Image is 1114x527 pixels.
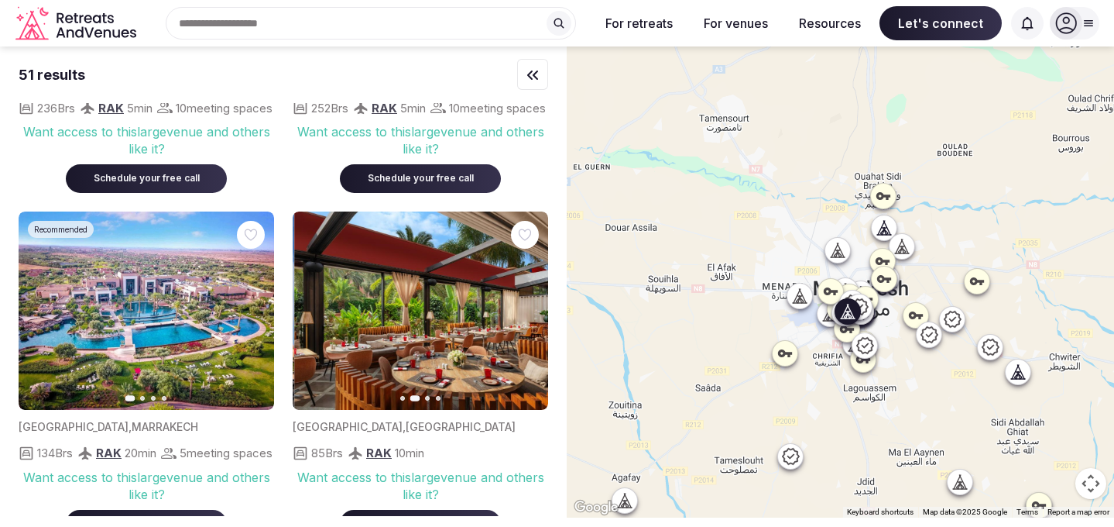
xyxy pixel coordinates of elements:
[37,445,73,461] span: 134 Brs
[127,100,153,116] span: 5 min
[571,498,622,518] img: Google
[879,6,1002,40] span: Let's connect
[15,6,139,41] a: Visit the homepage
[37,100,75,116] span: 236 Brs
[395,445,424,461] span: 10 min
[132,420,198,433] span: MARRAKECH
[400,396,405,401] button: Go to slide 1
[340,169,501,184] a: Schedule your free call
[571,498,622,518] a: Open this area in Google Maps (opens a new window)
[125,445,156,461] span: 20 min
[847,507,913,518] button: Keyboard shortcuts
[34,224,87,235] span: Recommended
[400,100,426,116] span: 5 min
[19,212,274,411] img: Featured image for venue
[449,100,546,116] span: 10 meeting spaces
[19,123,274,158] div: Want access to this large venue and others like it?
[787,6,873,40] button: Resources
[436,396,440,401] button: Go to slide 4
[311,100,348,116] span: 252 Brs
[410,396,420,402] button: Go to slide 2
[96,446,122,460] span: RAK
[180,445,273,461] span: 5 meeting spaces
[19,469,274,504] div: Want access to this large venue and others like it?
[28,221,94,238] div: Recommended
[125,396,135,402] button: Go to slide 1
[1016,508,1038,516] a: Terms (opens in new tab)
[406,420,516,433] span: [GEOGRAPHIC_DATA]
[358,172,482,185] div: Schedule your free call
[593,6,685,40] button: For retreats
[19,420,129,433] span: [GEOGRAPHIC_DATA]
[84,172,208,185] div: Schedule your free call
[293,469,548,504] div: Want access to this large venue and others like it?
[425,396,430,401] button: Go to slide 3
[151,396,156,401] button: Go to slide 3
[293,420,403,433] span: [GEOGRAPHIC_DATA]
[129,420,132,433] span: ,
[372,101,397,115] span: RAK
[15,6,139,41] svg: Retreats and Venues company logo
[1075,468,1106,499] button: Map camera controls
[66,169,227,184] a: Schedule your free call
[140,396,145,401] button: Go to slide 2
[294,212,550,411] img: Featured image for venue
[923,508,1007,516] span: Map data ©2025 Google
[366,446,392,460] span: RAK
[19,65,85,84] div: 51 results
[311,445,343,461] span: 85 Brs
[176,100,273,116] span: 10 meeting spaces
[293,123,548,158] div: Want access to this large venue and others like it?
[1047,508,1109,516] a: Report a map error
[162,396,166,401] button: Go to slide 4
[98,101,124,115] span: RAK
[691,6,780,40] button: For venues
[403,420,406,433] span: ,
